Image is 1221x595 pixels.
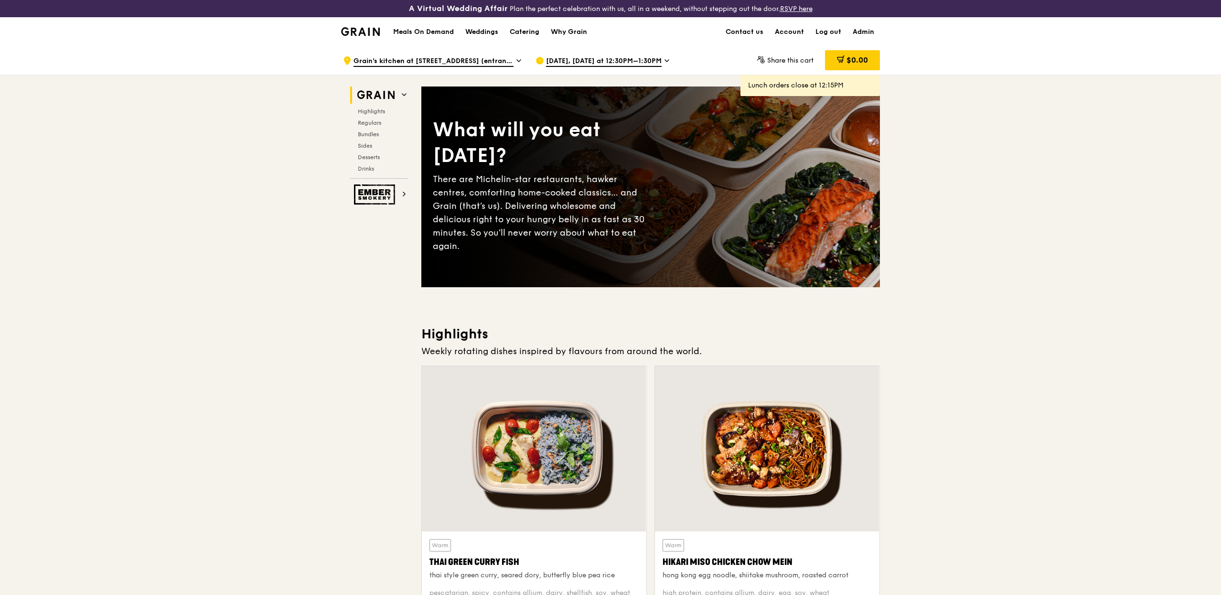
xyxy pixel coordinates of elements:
a: RSVP here [780,5,813,13]
span: Sides [358,142,372,149]
img: Ember Smokery web logo [354,184,398,205]
span: Grain's kitchen at [STREET_ADDRESS] (entrance along [PERSON_NAME][GEOGRAPHIC_DATA]) [353,56,514,67]
div: Why Grain [551,18,587,46]
span: Share this cart [767,56,814,65]
div: Warm [429,539,451,552]
div: Lunch orders close at 12:15PM [748,81,872,90]
div: Hikari Miso Chicken Chow Mein [663,555,872,569]
div: Plan the perfect celebration with us, all in a weekend, without stepping out the door. [335,4,886,13]
h3: A Virtual Wedding Affair [409,4,508,13]
a: Why Grain [545,18,593,46]
span: Regulars [358,119,381,126]
a: Log out [810,18,847,46]
div: hong kong egg noodle, shiitake mushroom, roasted carrot [663,571,872,580]
span: Desserts [358,154,380,161]
span: Highlights [358,108,385,115]
div: Weekly rotating dishes inspired by flavours from around the world. [421,345,880,358]
div: Catering [510,18,539,46]
h1: Meals On Demand [393,27,454,37]
div: There are Michelin-star restaurants, hawker centres, comforting home-cooked classics… and Grain (... [433,173,651,253]
div: Weddings [465,18,498,46]
a: Weddings [460,18,504,46]
span: Bundles [358,131,379,138]
h3: Highlights [421,325,880,343]
a: Catering [504,18,545,46]
span: [DATE], [DATE] at 12:30PM–1:30PM [546,56,662,67]
a: Account [769,18,810,46]
img: Grain web logo [354,87,398,104]
div: What will you eat [DATE]? [433,117,651,169]
a: GrainGrain [341,17,380,45]
div: Thai Green Curry Fish [429,555,639,569]
div: thai style green curry, seared dory, butterfly blue pea rice [429,571,639,580]
span: Drinks [358,165,374,172]
span: $0.00 [846,55,868,65]
a: Admin [847,18,880,46]
a: Contact us [720,18,769,46]
div: Warm [663,539,684,552]
img: Grain [341,27,380,36]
